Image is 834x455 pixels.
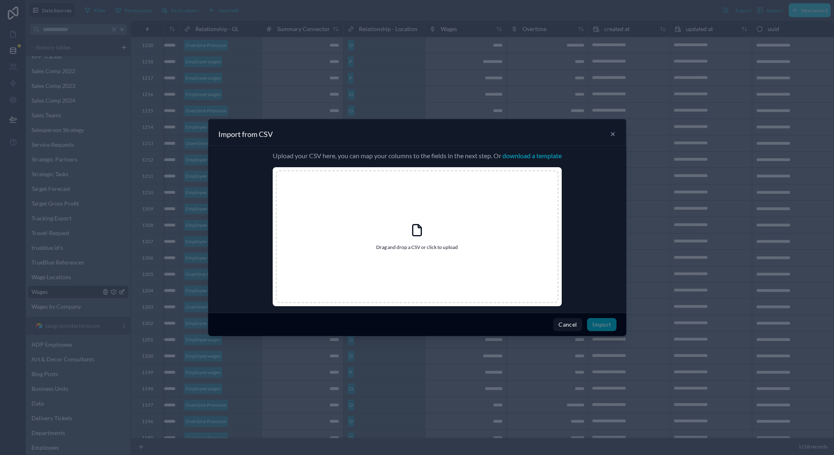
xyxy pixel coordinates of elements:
[376,244,458,251] span: Drag and drop a CSV or click to upload
[553,318,582,331] button: Cancel
[218,129,273,139] h3: Import from CSV
[502,151,562,161] button: download a template
[273,151,562,161] span: Upload your CSV here, you can map your columns to the fields in the next step. Or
